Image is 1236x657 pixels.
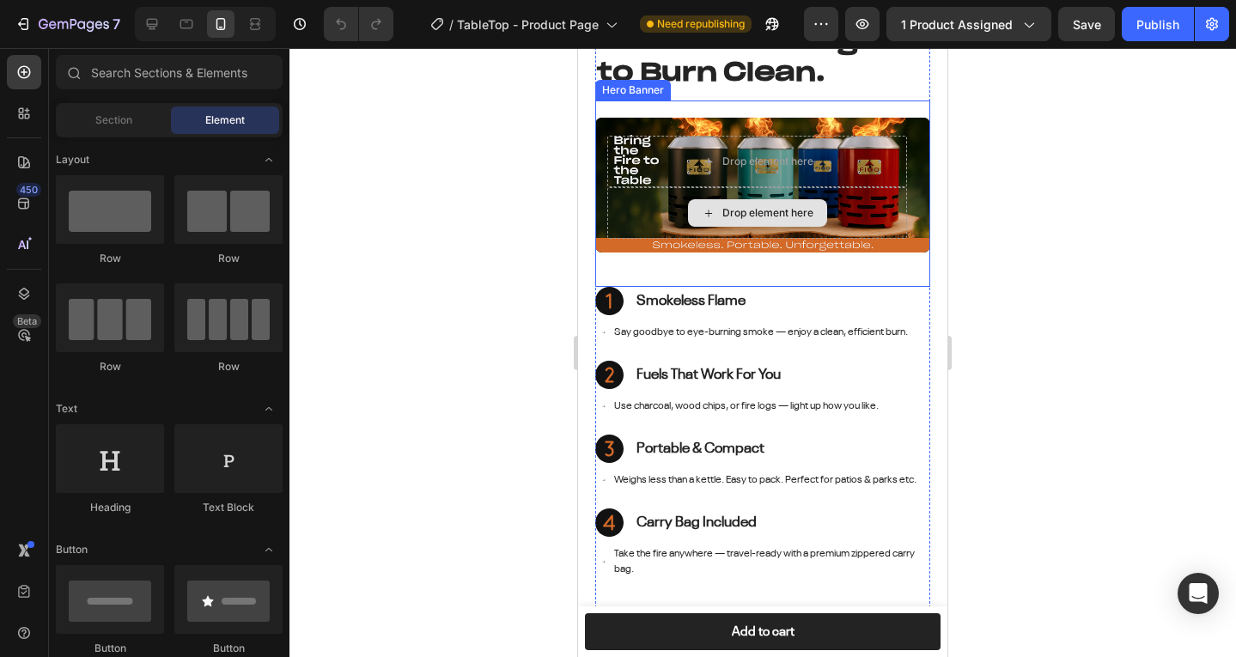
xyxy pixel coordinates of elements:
div: Button [56,641,164,656]
div: Row [56,359,164,374]
span: Need republishing [657,16,745,32]
button: Publish [1122,7,1194,41]
iframe: Design area [578,48,947,657]
div: Beta [13,314,41,328]
span: Toggle open [255,146,283,173]
div: Row [174,359,283,374]
div: Heading [56,500,164,515]
span: Section [95,113,132,128]
div: 450 [16,183,41,197]
button: 7 [7,7,128,41]
span: Button [56,542,88,557]
div: Undo/Redo [324,7,393,41]
button: Save [1058,7,1115,41]
div: Open Intercom Messenger [1178,573,1219,614]
p: 7 [113,14,120,34]
input: Search Sections & Elements [56,55,283,89]
span: Save [1073,17,1101,32]
div: Row [174,251,283,266]
div: Text Block [174,500,283,515]
span: 1 product assigned [901,15,1013,33]
span: / [449,15,454,33]
button: 1 product assigned [886,7,1051,41]
span: Layout [56,152,89,167]
span: Toggle open [255,395,283,423]
span: Element [205,113,245,128]
span: Toggle open [255,536,283,563]
div: Button [174,641,283,656]
span: Text [56,401,77,417]
div: Row [56,251,164,266]
div: Publish [1136,15,1179,33]
span: TableTop - Product Page [457,15,599,33]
